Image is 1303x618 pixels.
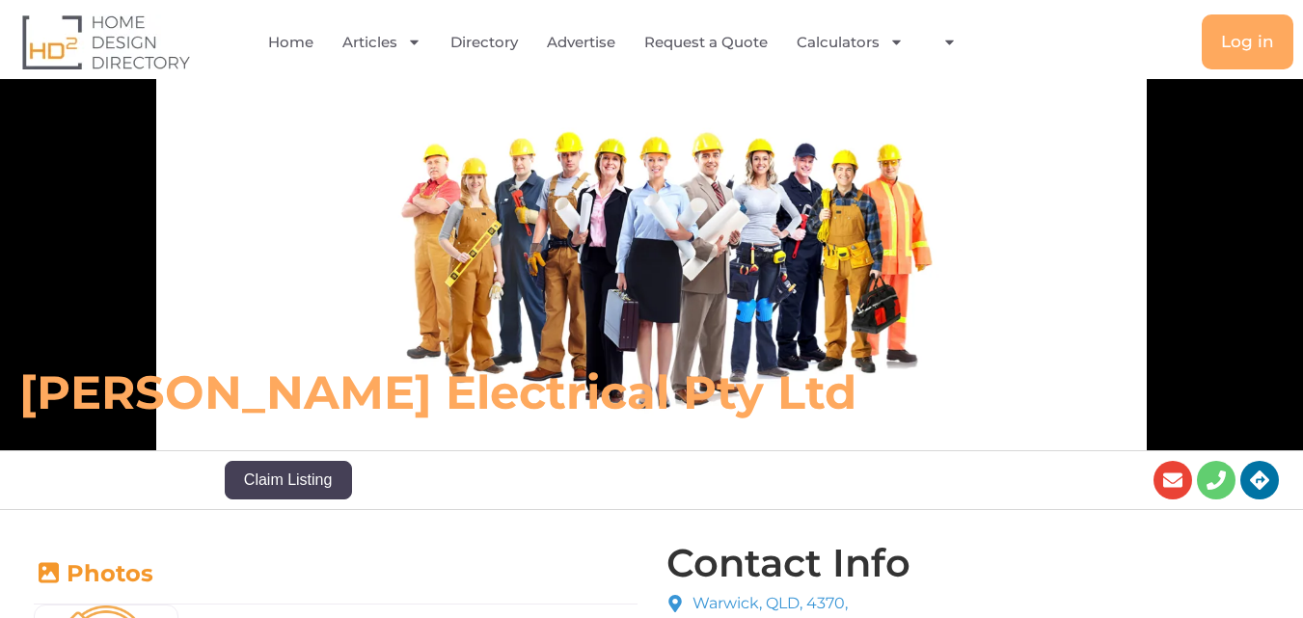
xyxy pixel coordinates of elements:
a: Articles [342,20,421,65]
span: Warwick, QLD, 4370, [688,592,848,615]
a: Request a Quote [644,20,768,65]
nav: Menu [266,20,972,65]
button: Claim Listing [225,461,352,499]
h4: Contact Info [666,544,910,582]
h6: [PERSON_NAME] Electrical Pty Ltd [19,363,903,421]
span: Log in [1221,34,1274,50]
a: Log in [1202,14,1293,69]
a: Photos [34,559,153,587]
a: Home [268,20,313,65]
a: Directory [450,20,518,65]
a: Advertise [547,20,615,65]
a: Calculators [797,20,904,65]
